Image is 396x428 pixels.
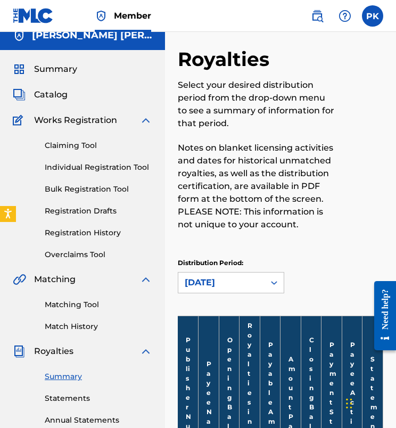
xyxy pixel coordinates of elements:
[45,393,152,404] a: Statements
[139,273,152,286] img: expand
[34,345,73,358] span: Royalties
[362,5,383,27] div: User Menu
[13,114,27,127] img: Works Registration
[13,63,26,76] img: Summary
[13,273,26,286] img: Matching
[178,142,336,231] p: Notes on blanket licensing activities and dates for historical unmatched royalties, as well as th...
[34,63,77,76] span: Summary
[45,227,152,238] a: Registration History
[13,88,68,101] a: CatalogCatalog
[45,299,152,310] a: Matching Tool
[13,8,54,23] img: MLC Logo
[45,371,152,382] a: Summary
[366,272,396,360] iframe: Resource Center
[95,10,108,22] img: Top Rightsholder
[185,276,258,289] div: [DATE]
[311,10,324,22] img: search
[13,29,26,42] img: Accounts
[45,321,152,332] a: Match History
[34,88,68,101] span: Catalog
[45,162,152,173] a: Individual Registration Tool
[178,47,275,71] h2: Royalties
[13,88,26,101] img: Catalog
[45,140,152,151] a: Claiming Tool
[334,5,356,27] div: Help
[346,388,352,419] div: Glisser
[343,377,396,428] div: Widget de chat
[339,10,351,22] img: help
[343,377,396,428] iframe: Chat Widget
[45,249,152,260] a: Overclaims Tool
[114,10,151,22] span: Member
[307,5,328,27] a: Public Search
[45,205,152,217] a: Registration Drafts
[13,345,26,358] img: Royalties
[139,114,152,127] img: expand
[45,184,152,195] a: Bulk Registration Tool
[32,29,152,42] h5: Paul Hervé Konaté
[178,258,284,268] p: Distribution Period:
[13,63,77,76] a: SummarySummary
[45,415,152,426] a: Annual Statements
[34,114,117,127] span: Works Registration
[34,273,76,286] span: Matching
[139,345,152,358] img: expand
[178,79,336,130] p: Select your desired distribution period from the drop-down menu to see a summary of information f...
